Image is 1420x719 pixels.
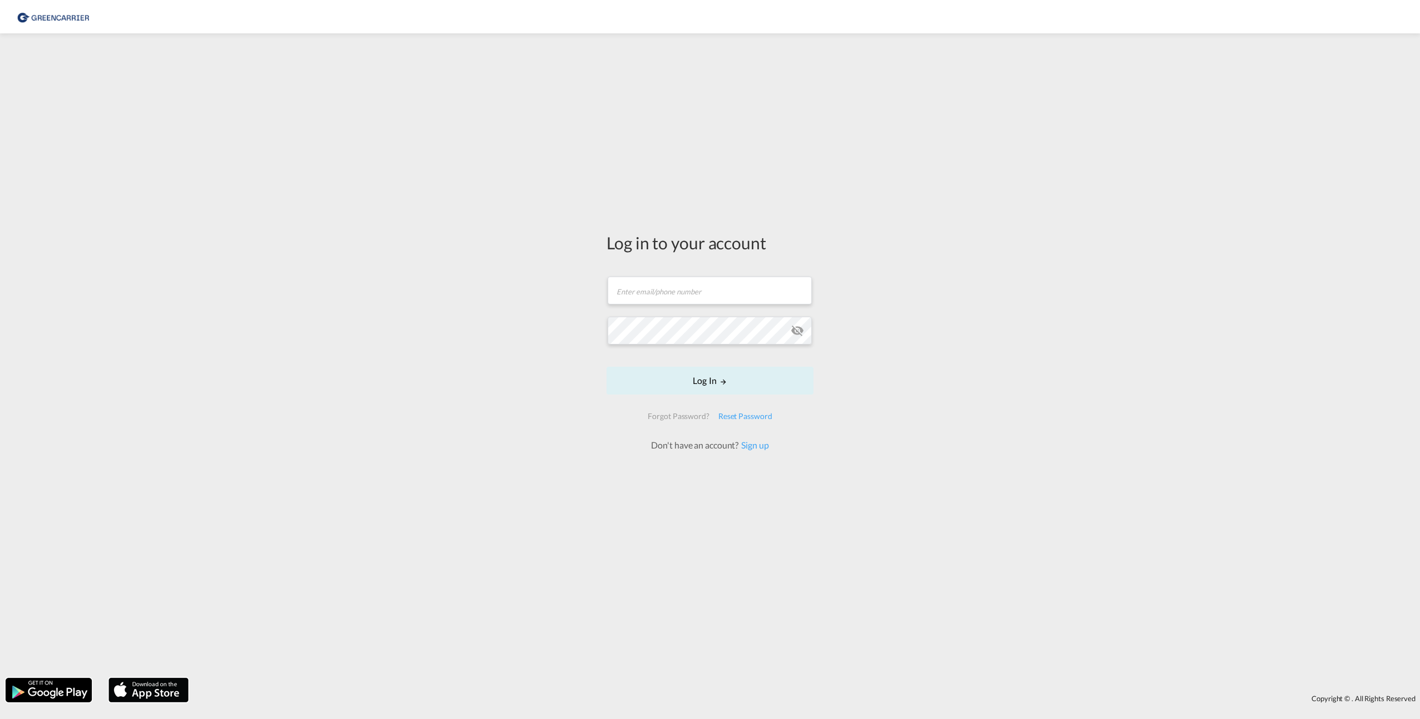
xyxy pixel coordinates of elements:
[194,689,1420,708] div: Copyright © . All Rights Reserved
[608,277,812,304] input: Enter email/phone number
[639,439,781,451] div: Don't have an account?
[107,677,190,703] img: apple.png
[607,367,813,395] button: LOGIN
[643,406,713,426] div: Forgot Password?
[607,231,813,254] div: Log in to your account
[17,4,92,29] img: 1378a7308afe11ef83610d9e779c6b34.png
[738,440,768,450] a: Sign up
[714,406,777,426] div: Reset Password
[791,324,804,337] md-icon: icon-eye-off
[4,677,93,703] img: google.png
